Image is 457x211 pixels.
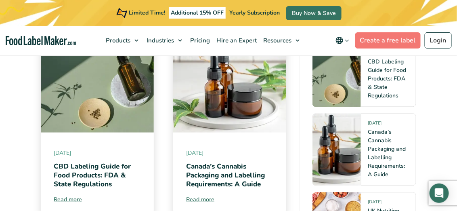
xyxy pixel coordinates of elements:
[169,7,226,19] span: Additional 15% OFF
[188,36,211,44] span: Pricing
[54,195,141,204] a: Read more
[186,149,273,157] span: [DATE]
[212,26,259,55] a: Hire an Expert
[103,36,131,44] span: Products
[368,128,406,178] a: Canada’s Cannabis Packaging and Labelling Requirements: A Guide
[186,26,212,55] a: Pricing
[54,149,141,157] span: [DATE]
[214,36,258,44] span: Hire an Expert
[286,6,342,20] a: Buy Now & Save
[430,184,449,203] div: Open Intercom Messenger
[186,195,273,204] a: Read more
[261,36,292,44] span: Resources
[229,9,280,17] span: Yearly Subscription
[368,199,382,208] span: [DATE]
[259,26,304,55] a: Resources
[143,26,186,55] a: Industries
[102,26,143,55] a: Products
[186,162,265,189] a: Canada’s Cannabis Packaging and Labelling Requirements: A Guide
[355,32,421,49] a: Create a free label
[129,9,166,17] span: Limited Time!
[368,120,382,129] span: [DATE]
[368,58,406,99] a: CBD Labeling Guide for Food Products: FDA & State Regulations
[144,36,175,44] span: Industries
[54,162,131,189] a: CBD Labeling Guide for Food Products: FDA & State Regulations
[425,32,452,49] a: Login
